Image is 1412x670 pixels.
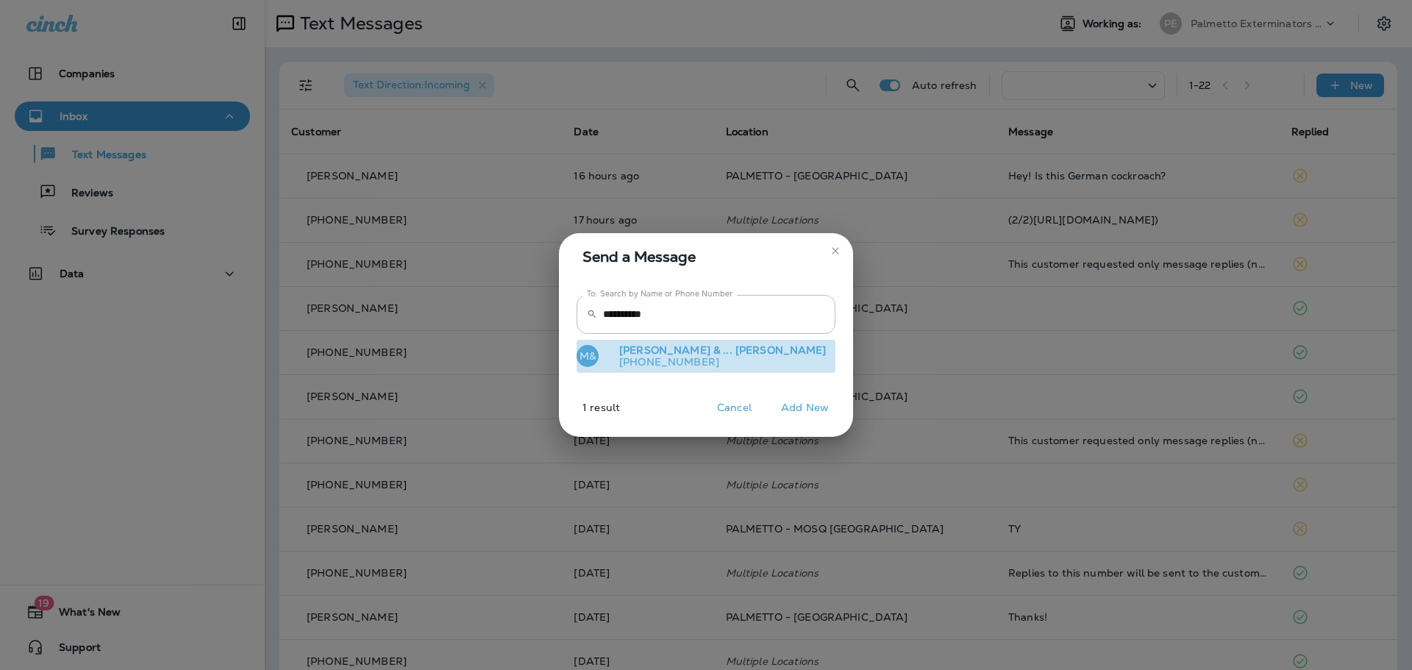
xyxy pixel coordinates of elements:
p: [PHONE_NUMBER] [607,356,827,368]
p: 1 result [553,402,620,425]
button: close [824,239,847,263]
button: Cancel [707,396,762,419]
span: Send a Message [582,245,835,268]
span: [PERSON_NAME] & ... [619,343,732,357]
span: [PERSON_NAME] [735,343,827,357]
button: Add New [774,396,836,419]
button: M&[PERSON_NAME] & ... [PERSON_NAME][PHONE_NUMBER] [577,340,835,374]
div: M& [577,345,599,367]
label: To: Search by Name or Phone Number [587,288,733,299]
